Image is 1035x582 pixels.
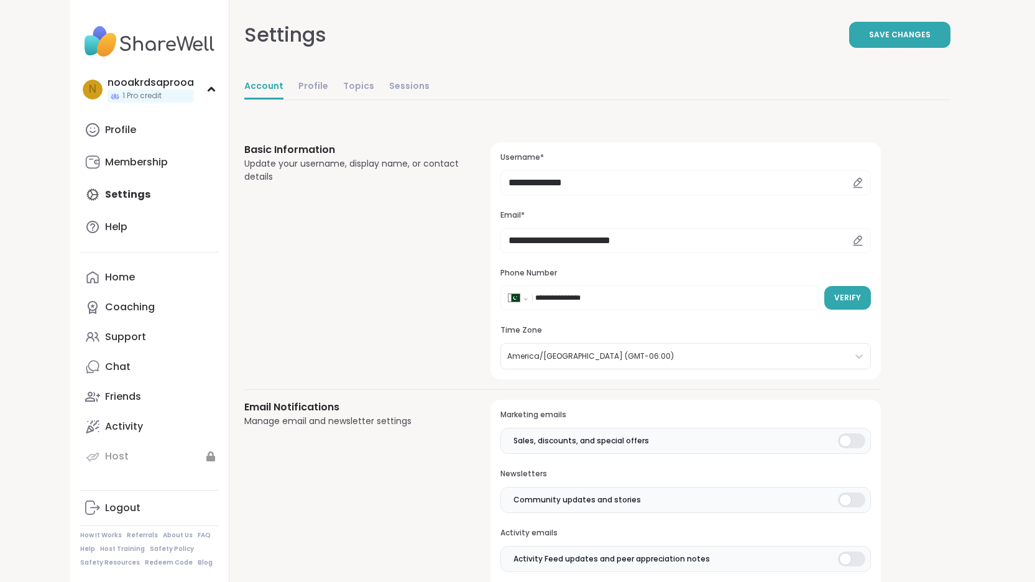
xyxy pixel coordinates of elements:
[80,262,219,292] a: Home
[80,322,219,352] a: Support
[163,531,193,540] a: About Us
[80,292,219,322] a: Coaching
[105,270,135,284] div: Home
[500,410,870,420] h3: Marketing emails
[849,22,950,48] button: Save Changes
[105,501,140,515] div: Logout
[513,494,641,506] span: Community updates and stories
[298,75,328,99] a: Profile
[105,330,146,344] div: Support
[105,360,131,374] div: Chat
[80,352,219,382] a: Chat
[105,123,136,137] div: Profile
[105,300,155,314] div: Coaching
[105,390,141,404] div: Friends
[127,531,158,540] a: Referrals
[80,545,95,553] a: Help
[198,531,211,540] a: FAQ
[80,412,219,441] a: Activity
[80,20,219,63] img: ShareWell Nav Logo
[244,75,283,99] a: Account
[244,415,461,428] div: Manage email and newsletter settings
[145,558,193,567] a: Redeem Code
[80,441,219,471] a: Host
[198,558,213,567] a: Blog
[389,75,430,99] a: Sessions
[500,469,870,479] h3: Newsletters
[244,157,461,183] div: Update your username, display name, or contact details
[122,91,162,101] span: 1 Pro credit
[500,268,870,279] h3: Phone Number
[80,147,219,177] a: Membership
[89,81,96,98] span: n
[105,420,143,433] div: Activity
[80,115,219,145] a: Profile
[824,286,871,310] button: Verify
[500,325,870,336] h3: Time Zone
[80,382,219,412] a: Friends
[513,435,649,446] span: Sales, discounts, and special offers
[500,152,870,163] h3: Username*
[108,76,194,90] div: nooakrdsaprooa
[150,545,194,553] a: Safety Policy
[80,531,122,540] a: How It Works
[105,450,129,463] div: Host
[500,210,870,221] h3: Email*
[343,75,374,99] a: Topics
[105,155,168,169] div: Membership
[80,558,140,567] a: Safety Resources
[100,545,145,553] a: Host Training
[105,220,127,234] div: Help
[244,20,326,50] div: Settings
[869,29,931,40] span: Save Changes
[80,212,219,242] a: Help
[834,292,861,303] span: Verify
[244,400,461,415] h3: Email Notifications
[244,142,461,157] h3: Basic Information
[513,553,710,565] span: Activity Feed updates and peer appreciation notes
[500,528,870,538] h3: Activity emails
[80,493,219,523] a: Logout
